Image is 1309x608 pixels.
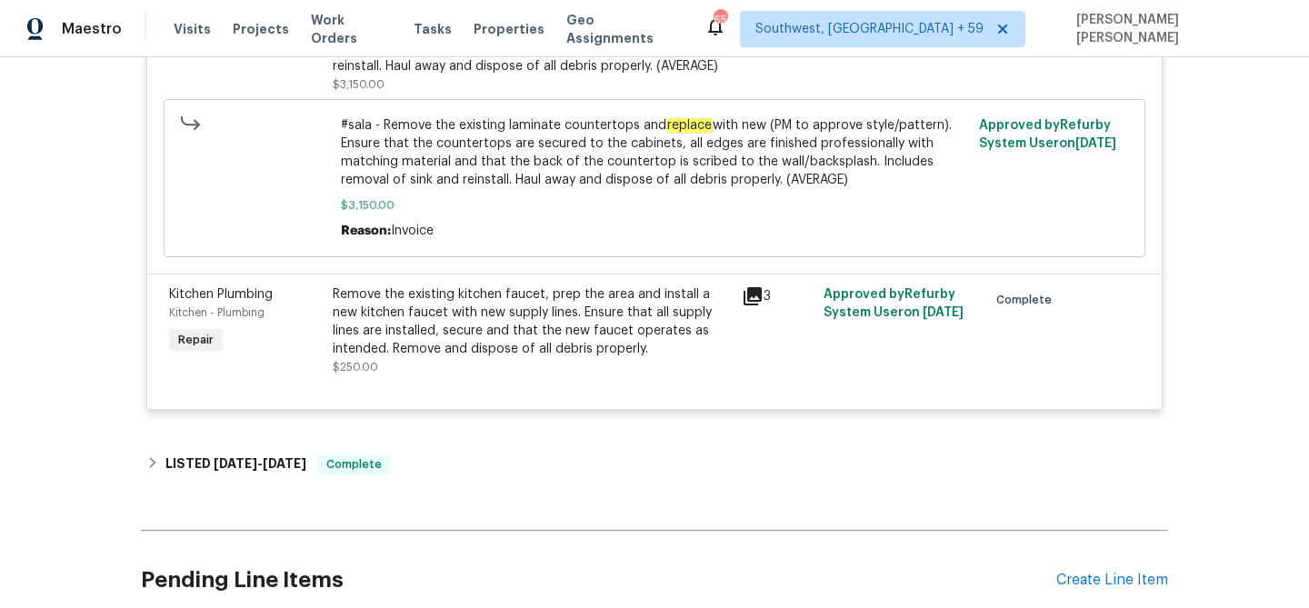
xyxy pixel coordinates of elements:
span: $3,150.00 [341,196,969,214]
span: Kitchen - Plumbing [169,307,265,318]
span: - [214,457,306,470]
span: #sala - Remove the existing laminate countertops and with new (PM to approve style/pattern). Ensu... [341,116,969,189]
em: replace [666,118,713,133]
span: $3,150.00 [333,79,385,90]
span: [DATE] [214,457,257,470]
span: [PERSON_NAME] [PERSON_NAME] [1069,11,1282,47]
div: 3 [742,285,813,307]
span: Tasks [414,23,452,35]
span: Southwest, [GEOGRAPHIC_DATA] + 59 [755,20,984,38]
span: Maestro [62,20,122,38]
span: Invoice [391,224,434,237]
span: Approved by Refurby System User on [824,288,964,319]
span: Work Orders [311,11,392,47]
span: Complete [319,455,389,473]
span: [DATE] [923,306,964,319]
div: 659 [714,11,726,29]
span: Projects [233,20,289,38]
h6: LISTED [165,454,306,475]
span: Complete [996,291,1059,309]
span: Kitchen Plumbing [169,288,273,301]
div: Remove the existing kitchen faucet, prep the area and install a new kitchen faucet with new suppl... [333,285,731,358]
span: Reason: [341,224,391,237]
span: Approved by Refurby System User on [979,119,1116,150]
div: Create Line Item [1056,572,1168,589]
span: Properties [474,20,545,38]
span: [DATE] [263,457,306,470]
span: Visits [174,20,211,38]
span: [DATE] [1075,137,1116,150]
span: Geo Assignments [566,11,683,47]
div: LISTED [DATE]-[DATE]Complete [141,443,1168,486]
span: $250.00 [333,362,378,373]
span: Repair [171,331,221,349]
